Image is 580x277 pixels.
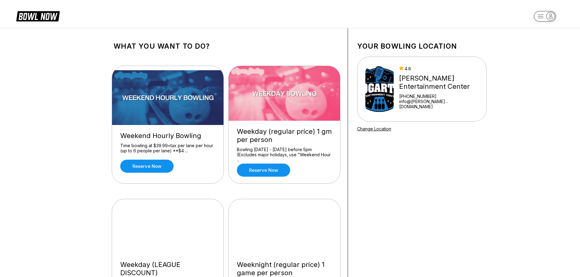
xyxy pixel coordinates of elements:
[237,164,290,177] a: Reserve now
[399,74,478,91] div: [PERSON_NAME] Entertainment Center
[120,132,215,140] div: Weekend Hourly Bowling
[399,94,478,99] div: [PHONE_NUMBER]
[229,66,341,121] img: Weekday (regular price) 1 gm per person
[120,261,215,277] div: Weekday (LEAGUE DISCOUNT)
[399,66,478,71] div: 4.8
[120,143,215,154] div: Time bowling at $39.99+tax per lane per hour (up to 6 people per lane) **$4 ...
[120,160,174,173] a: Reserve now
[114,42,339,50] h1: What you want to do?
[237,261,332,277] div: Weeknight (regular price) 1 game per person
[237,147,332,158] div: Bowling [DATE] - [DATE] before 5pm (Excludes major holidays, use "Weekend Hour ...
[365,66,394,112] img: Bogart's Entertainment Center
[229,199,341,254] img: Weeknight (regular price) 1 game per person
[357,126,391,131] a: Change Location
[112,199,224,254] img: Weekday (LEAGUE DISCOUNT)
[399,99,478,109] a: info@[PERSON_NAME]...[DOMAIN_NAME]
[237,127,332,144] div: Weekday (regular price) 1 gm per person
[357,42,487,50] h1: Your bowling location
[112,70,224,125] img: Weekend Hourly Bowling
